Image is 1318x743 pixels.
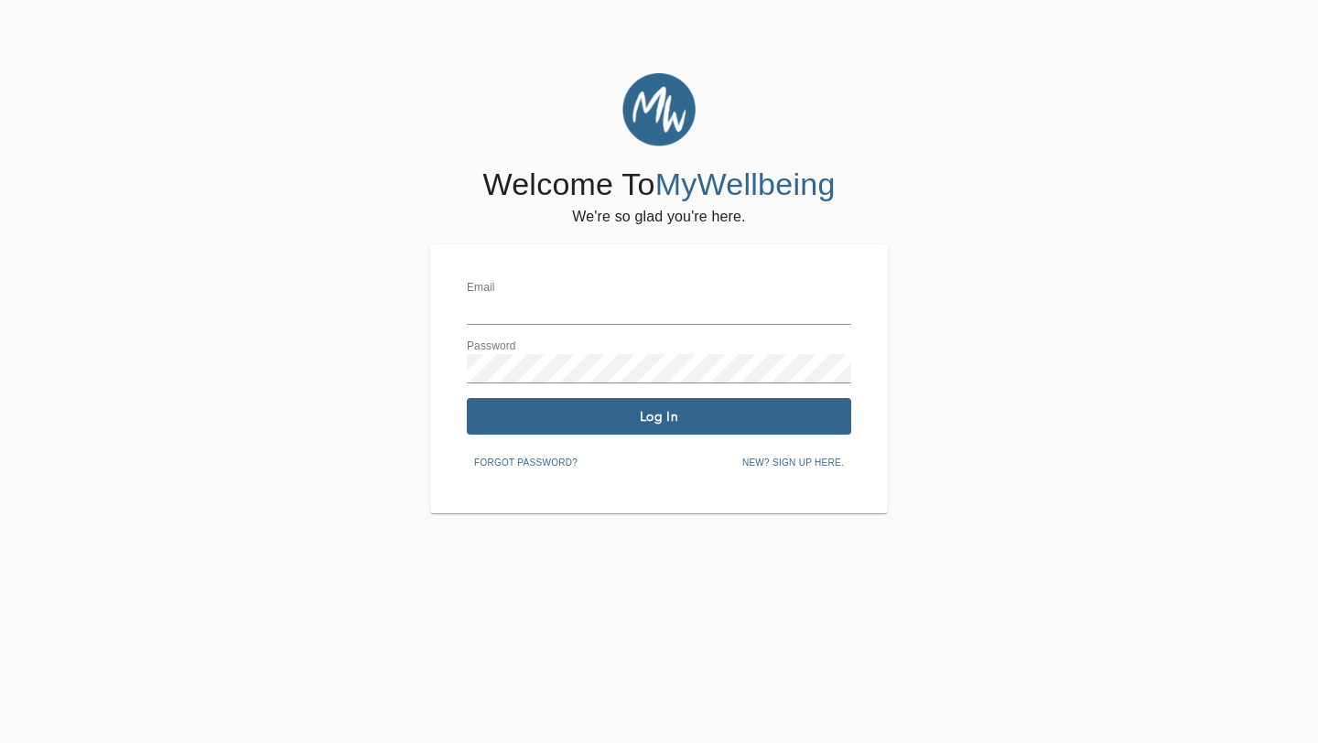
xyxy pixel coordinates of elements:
[572,204,745,230] h6: We're so glad you're here.
[467,341,516,352] label: Password
[742,455,844,471] span: New? Sign up here.
[655,167,836,201] span: MyWellbeing
[474,455,578,471] span: Forgot password?
[467,454,585,468] a: Forgot password?
[467,283,495,294] label: Email
[735,449,851,477] button: New? Sign up here.
[482,166,835,204] h4: Welcome To
[467,398,851,435] button: Log In
[467,449,585,477] button: Forgot password?
[474,408,844,425] span: Log In
[622,73,696,146] img: MyWellbeing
